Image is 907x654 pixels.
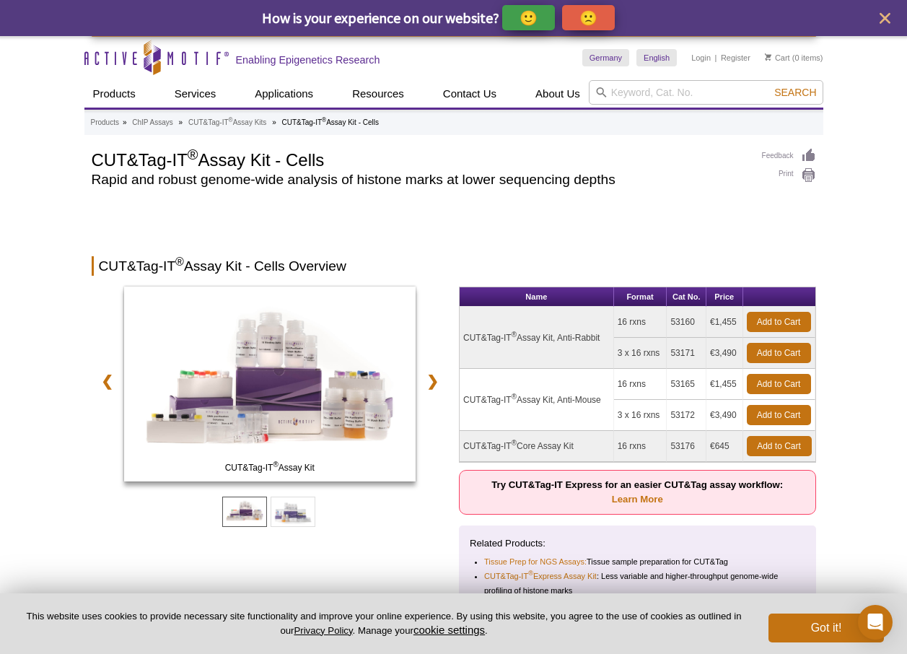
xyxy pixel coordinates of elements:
a: Feedback [762,148,816,164]
a: CUT&Tag-IT Assay Kit [124,287,416,486]
span: How is your experience on our website? [262,9,499,27]
a: Cart [765,53,790,63]
sup: ® [175,256,184,268]
img: CUT&Tag-IT Assay Kit [124,287,416,481]
sup: ® [322,116,326,123]
td: €645 [706,431,743,462]
li: Tissue sample preparation for CUT&Tag [484,554,793,569]
button: close [876,9,894,27]
td: 16 rxns [614,369,667,400]
input: Keyword, Cat. No. [589,80,823,105]
a: Applications [246,80,322,108]
a: Tissue Prep for NGS Assays: [484,554,587,569]
td: CUT&Tag-IT Assay Kit, Anti-Rabbit [460,307,614,369]
a: CUT&Tag-IT®Express Assay Kit [484,569,597,583]
span: Search [774,87,816,98]
td: 53176 [667,431,706,462]
th: Format [614,287,667,307]
td: CUT&Tag-IT Core Assay Kit [460,431,614,462]
h1: CUT&Tag-IT Assay Kit - Cells [92,148,748,170]
a: ❯ [417,365,448,398]
a: Products [84,80,144,108]
sup: ® [273,461,278,468]
p: 🙂 [520,9,538,27]
li: : Less variable and higher-throughput genome-wide profiling of histone marks [484,569,793,598]
p: 🙁 [579,9,597,27]
button: Got it! [768,614,884,642]
td: €1,455 [706,369,743,400]
a: English [636,49,677,66]
li: » [123,118,127,126]
li: (0 items) [765,49,823,66]
a: Learn More [612,494,663,505]
li: CUT&Tag-IT Assay Kit - Cells [281,118,379,126]
td: 53165 [667,369,706,400]
sup: ® [229,116,233,123]
a: Add to Cart [747,405,811,425]
a: Add to Cart [747,374,811,394]
td: €3,490 [706,400,743,431]
sup: ® [188,147,198,162]
th: Price [706,287,743,307]
sup: ® [512,393,517,401]
a: Resources [343,80,413,108]
td: 53171 [667,338,706,369]
td: 53172 [667,400,706,431]
a: Add to Cart [747,343,811,363]
sup: ® [512,331,517,339]
sup: ® [512,439,517,447]
a: Login [691,53,711,63]
li: | [715,49,717,66]
p: Related Products: [470,536,805,551]
a: Products [91,116,119,129]
td: 16 rxns [614,431,667,462]
li: » [179,118,183,126]
a: Services [166,80,225,108]
td: 3 x 16 rxns [614,400,667,431]
p: This website uses cookies to provide necessary site functionality and improve your online experie... [23,610,745,637]
a: Contact Us [434,80,505,108]
td: €1,455 [706,307,743,338]
td: CUT&Tag-IT Assay Kit, Anti-Mouse [460,369,614,431]
div: Open Intercom Messenger [858,605,893,640]
th: Cat No. [667,287,706,307]
a: Add to Cart [747,312,811,332]
a: Print [762,167,816,183]
a: CUT&Tag-IT®Assay Kits [188,116,266,129]
button: Search [770,86,820,99]
td: 53160 [667,307,706,338]
img: Your Cart [765,53,771,61]
button: cookie settings [413,624,485,636]
a: Register [721,53,750,63]
th: Name [460,287,614,307]
td: €3,490 [706,338,743,369]
span: CUT&Tag-IT Assay Kit [127,461,413,475]
sup: ® [528,570,533,577]
h2: CUT&Tag-IT Assay Kit - Cells Overview [92,256,816,276]
a: ChIP Assays [132,116,173,129]
td: 3 x 16 rxns [614,338,667,369]
td: 16 rxns [614,307,667,338]
a: ❮ [92,365,123,398]
h2: Rapid and robust genome-wide analysis of histone marks at lower sequencing depths [92,173,748,186]
strong: Try CUT&Tag-IT Express for an easier CUT&Tag assay workflow: [491,479,783,505]
li: » [272,118,276,126]
a: Privacy Policy [294,625,352,636]
a: Germany [582,49,629,66]
a: About Us [527,80,589,108]
h2: Enabling Epigenetics Research [236,53,380,66]
a: Add to Cart [747,436,812,456]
